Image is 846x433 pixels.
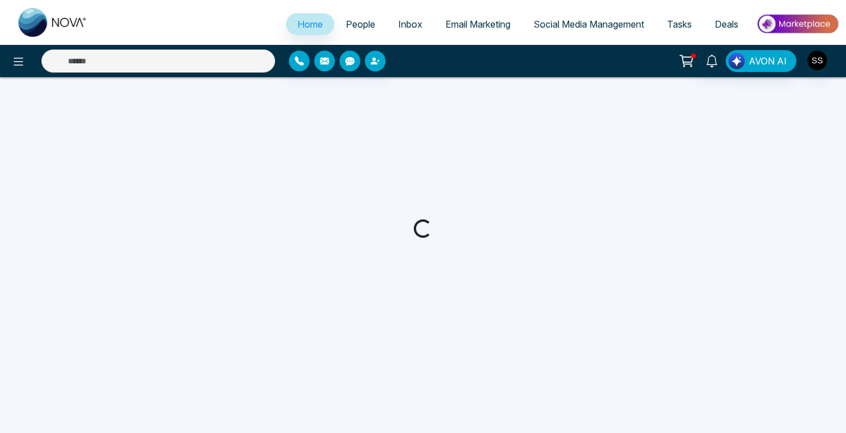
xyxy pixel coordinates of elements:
img: Market-place.gif [756,11,839,37]
span: Deals [715,18,738,30]
img: User Avatar [807,51,827,70]
a: Deals [703,13,750,35]
span: AVON AI [749,54,787,68]
a: Social Media Management [522,13,656,35]
img: Lead Flow [729,53,745,69]
a: Tasks [656,13,703,35]
span: People [346,18,375,30]
img: Nova CRM Logo [18,8,87,37]
span: Email Marketing [445,18,510,30]
a: Email Marketing [434,13,522,35]
span: Social Media Management [533,18,644,30]
span: Tasks [667,18,692,30]
a: Home [286,13,334,35]
span: Home [298,18,323,30]
span: Inbox [398,18,422,30]
button: AVON AI [726,50,797,72]
a: People [334,13,387,35]
a: Inbox [387,13,434,35]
